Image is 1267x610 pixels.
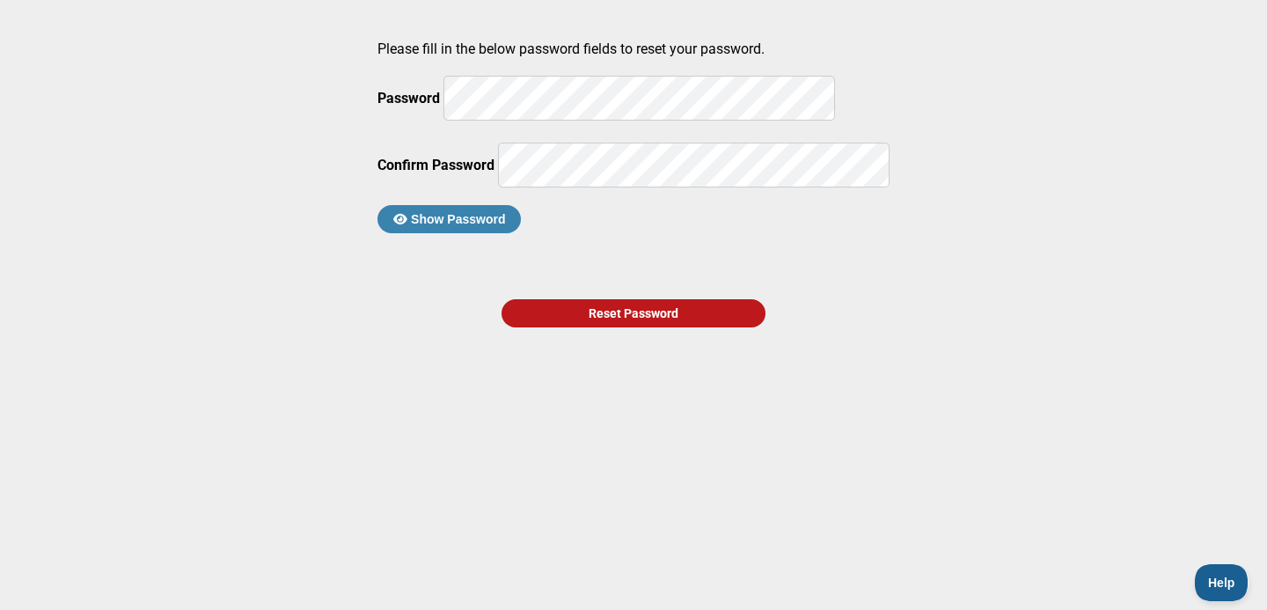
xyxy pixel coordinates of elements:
[377,40,890,57] p: Please fill in the below password fields to reset your password.
[377,157,494,173] label: Confirm Password
[377,90,440,107] label: Password
[377,205,521,233] button: Show Password
[502,299,765,327] div: Reset Password
[1195,564,1249,601] iframe: Toggle Customer Support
